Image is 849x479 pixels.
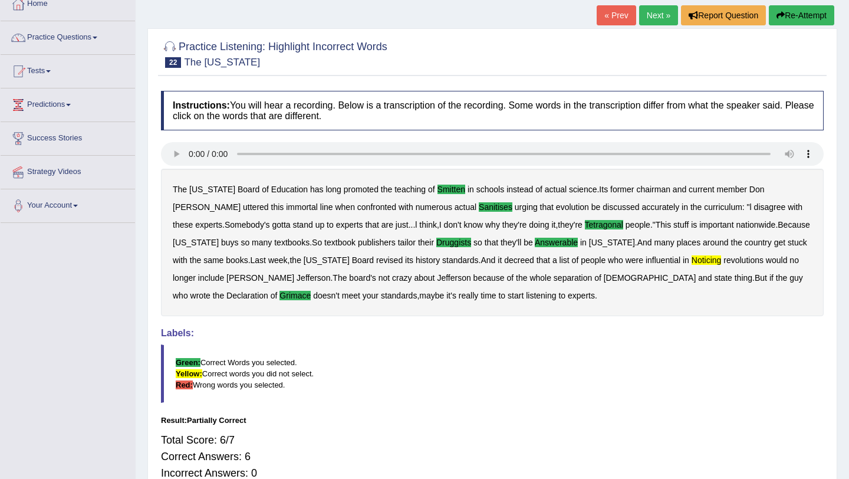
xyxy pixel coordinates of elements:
[769,273,774,283] b: if
[778,220,809,229] b: Because
[394,185,426,194] b: teaching
[173,185,187,194] b: The
[398,238,416,247] b: tailor
[524,238,533,247] b: be
[286,202,318,212] b: immortal
[551,220,555,229] b: it
[591,202,601,212] b: be
[327,220,334,229] b: to
[637,238,652,247] b: And
[363,291,379,300] b: your
[529,220,549,229] b: doing
[226,273,294,283] b: [PERSON_NAME]
[506,185,533,194] b: instead
[176,369,202,378] b: Yellow:
[481,255,495,265] b: And
[416,202,452,212] b: numerous
[580,238,587,247] b: in
[161,38,387,68] h2: Practice Listening: Highlight Incorrect Words
[419,291,444,300] b: maybe
[626,255,643,265] b: were
[585,220,623,229] b: tetragonal
[437,185,465,194] b: smitten
[324,238,356,247] b: textbook
[365,220,379,229] b: that
[289,255,301,265] b: the
[485,220,500,229] b: why
[654,238,674,247] b: many
[161,345,824,403] blockquote: Correct Words you selected. Correct words you did not select. Wrong words you selected.
[342,291,360,300] b: meet
[599,185,608,194] b: Its
[274,238,310,247] b: textbooks
[468,185,474,194] b: in
[415,220,417,229] b: l
[788,238,807,247] b: stuck
[789,273,803,283] b: guy
[537,255,550,265] b: that
[754,202,786,212] b: disagree
[416,255,440,265] b: history
[698,273,712,283] b: and
[225,220,270,229] b: Somebody's
[749,185,765,194] b: Don
[755,273,767,283] b: But
[213,291,224,300] b: the
[501,238,521,247] b: they'll
[161,415,824,426] div: Result:
[271,185,308,194] b: Education
[515,202,538,212] b: urging
[241,238,249,247] b: so
[444,220,462,229] b: don't
[392,273,412,283] b: crazy
[776,273,787,283] b: the
[545,185,567,194] b: actual
[1,122,135,152] a: Success Stories
[508,291,524,300] b: start
[704,202,742,212] b: curriculum
[414,273,435,283] b: about
[750,202,752,212] b: l
[271,291,278,300] b: of
[603,202,639,212] b: discussed
[769,5,834,25] button: Re-Attempt
[271,202,284,212] b: this
[184,57,260,68] small: The [US_STATE]
[238,185,259,194] b: Board
[161,91,824,130] h4: You will hear a recording. Below is a transcription of the recording. Some words in the transcrip...
[581,255,606,265] b: people
[173,273,196,283] b: longer
[1,189,135,219] a: Your Account
[357,202,396,212] b: confronted
[173,238,219,247] b: [US_STATE]
[165,57,181,68] span: 22
[646,255,680,265] b: influential
[703,238,729,247] b: around
[252,238,272,247] b: many
[766,255,788,265] b: would
[428,185,435,194] b: of
[639,5,678,25] a: Next »
[736,220,775,229] b: nationwide
[419,220,437,229] b: think
[173,202,241,212] b: [PERSON_NAME]
[203,255,223,265] b: same
[310,185,324,194] b: has
[682,202,688,212] b: in
[774,238,785,247] b: get
[173,291,188,300] b: who
[418,238,434,247] b: their
[320,202,333,212] b: line
[552,255,557,265] b: a
[681,5,766,25] button: Report Question
[1,88,135,118] a: Predictions
[463,220,483,229] b: know
[641,202,679,212] b: accurately
[535,185,542,194] b: of
[1,55,135,84] a: Tests
[604,273,696,283] b: [DEMOGRAPHIC_DATA]
[481,291,496,300] b: time
[636,185,670,194] b: chairman
[161,328,824,339] h4: Labels:
[176,380,193,389] b: Red:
